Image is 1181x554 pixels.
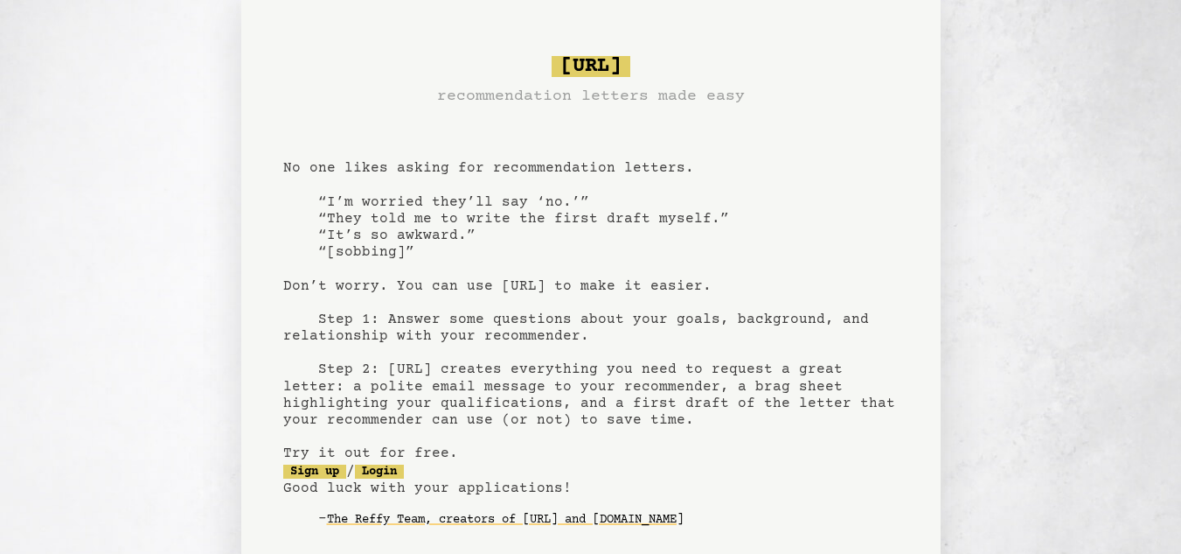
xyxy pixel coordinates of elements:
[327,506,684,534] a: The Reffy Team, creators of [URL] and [DOMAIN_NAME]
[437,84,745,109] h3: recommendation letters made easy
[283,465,346,479] a: Sign up
[552,56,630,77] span: [URL]
[355,465,404,479] a: Login
[318,511,899,529] div: -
